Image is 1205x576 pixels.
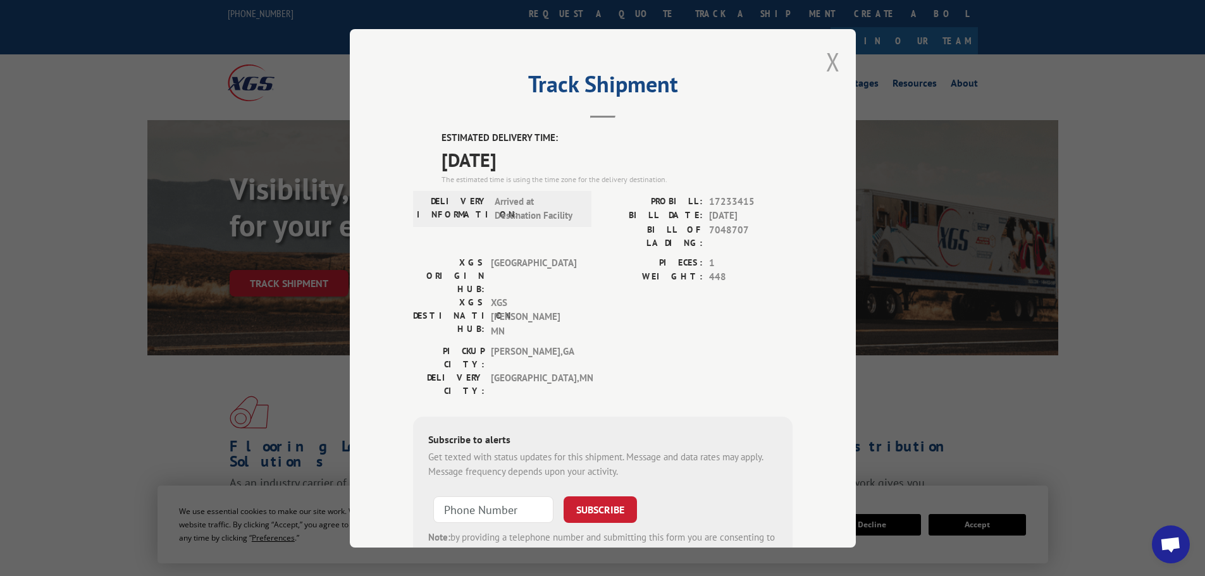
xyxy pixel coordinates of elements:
[603,255,703,270] label: PIECES:
[428,450,777,479] div: Get texted with status updates for this shipment. Message and data rates may apply. Message frequ...
[491,295,576,338] span: XGS [PERSON_NAME] MN
[709,255,793,270] span: 1
[428,531,450,543] strong: Note:
[413,345,485,371] label: PICKUP CITY:
[603,270,703,285] label: WEIGHT:
[417,194,488,223] label: DELIVERY INFORMATION:
[413,75,793,99] h2: Track Shipment
[709,194,793,209] span: 17233415
[709,209,793,223] span: [DATE]
[442,145,793,173] span: [DATE]
[603,223,703,249] label: BILL OF LADING:
[495,194,580,223] span: Arrived at Destination Facility
[603,194,703,209] label: PROBILL:
[826,45,840,78] button: Close modal
[1152,525,1190,563] div: Open chat
[433,496,553,523] input: Phone Number
[413,255,485,295] label: XGS ORIGIN HUB:
[491,345,576,371] span: [PERSON_NAME] , GA
[442,131,793,145] label: ESTIMATED DELIVERY TIME:
[413,371,485,398] label: DELIVERY CITY:
[709,270,793,285] span: 448
[491,371,576,398] span: [GEOGRAPHIC_DATA] , MN
[709,223,793,249] span: 7048707
[428,530,777,573] div: by providing a telephone number and submitting this form you are consenting to be contacted by SM...
[491,255,576,295] span: [GEOGRAPHIC_DATA]
[428,432,777,450] div: Subscribe to alerts
[413,295,485,338] label: XGS DESTINATION HUB:
[603,209,703,223] label: BILL DATE:
[564,496,637,523] button: SUBSCRIBE
[442,173,793,185] div: The estimated time is using the time zone for the delivery destination.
